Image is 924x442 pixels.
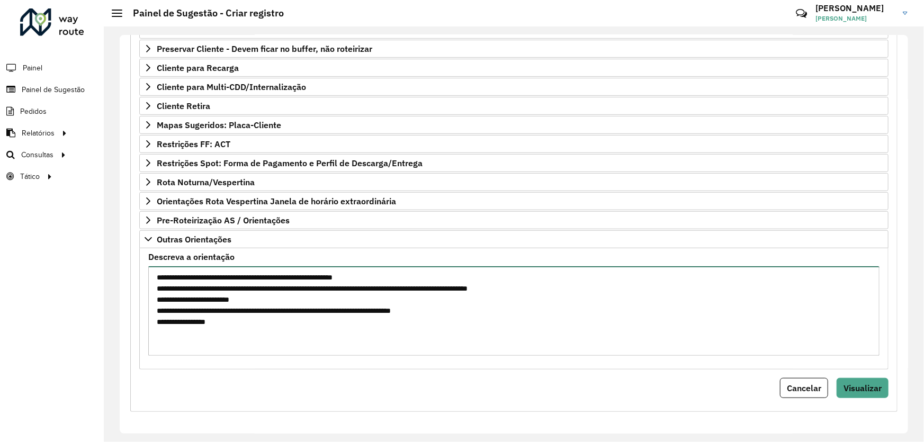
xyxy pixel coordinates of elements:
a: Cliente para Multi-CDD/Internalização [139,78,889,96]
label: Descreva a orientação [148,250,235,263]
span: Preservar Cliente - Devem ficar no buffer, não roteirizar [157,44,372,53]
span: Outras Orientações [157,235,231,243]
span: Pedidos [20,106,47,117]
a: Pre-Roteirização AS / Orientações [139,211,889,229]
span: Painel [23,62,42,74]
span: Tático [20,171,40,182]
span: Relatórios [22,128,55,139]
span: Painel de Sugestão [22,84,85,95]
span: Restrições Spot: Forma de Pagamento e Perfil de Descarga/Entrega [157,159,423,167]
span: Consultas [21,149,53,160]
span: Cliente Retira [157,102,210,110]
span: Cancelar [787,383,821,393]
div: Outras Orientações [139,248,889,369]
span: Restrições FF: ACT [157,140,230,148]
span: Cliente para Recarga [157,64,239,72]
button: Visualizar [837,378,889,398]
a: Orientações Rota Vespertina Janela de horário extraordinária [139,192,889,210]
span: Visualizar [844,383,882,393]
a: Rota Noturna/Vespertina [139,173,889,191]
a: Cliente Retira [139,97,889,115]
h3: [PERSON_NAME] [815,3,895,13]
span: Rota Noturna/Vespertina [157,178,255,186]
button: Cancelar [780,378,828,398]
span: Orientações Rota Vespertina Janela de horário extraordinária [157,197,396,205]
a: Preservar Cliente - Devem ficar no buffer, não roteirizar [139,40,889,58]
h2: Painel de Sugestão - Criar registro [122,7,284,19]
span: Mapas Sugeridos: Placa-Cliente [157,121,281,129]
a: Restrições Spot: Forma de Pagamento e Perfil de Descarga/Entrega [139,154,889,172]
span: [PERSON_NAME] [815,14,895,23]
a: Cliente para Recarga [139,59,889,77]
a: Restrições FF: ACT [139,135,889,153]
a: Outras Orientações [139,230,889,248]
a: Contato Rápido [790,2,813,25]
span: Pre-Roteirização AS / Orientações [157,216,290,224]
span: Cliente para Multi-CDD/Internalização [157,83,306,91]
a: Mapas Sugeridos: Placa-Cliente [139,116,889,134]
